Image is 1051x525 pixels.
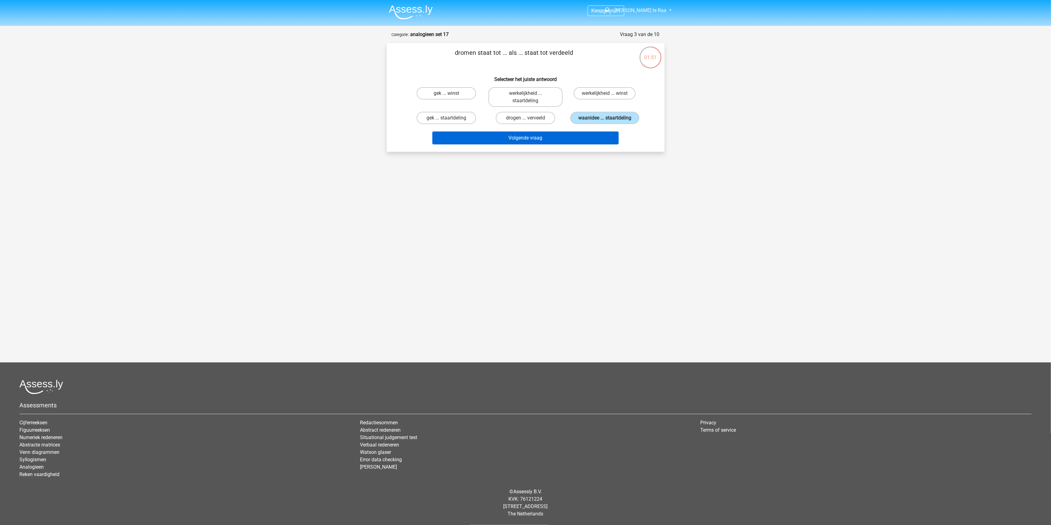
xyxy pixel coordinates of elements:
[360,449,391,455] a: Watson glaser
[19,442,60,448] a: Abstracte matrices
[432,131,619,144] button: Volgende vraag
[410,31,449,37] strong: analogieen set 17
[19,402,1032,409] h5: Assessments
[614,7,666,13] span: [PERSON_NAME] te Raa
[19,471,59,477] a: Reken vaardigheid
[360,434,417,440] a: Situational judgement test
[570,112,639,124] label: waanidee ... staartdeling
[601,7,667,14] a: [PERSON_NAME] te Raa
[513,489,542,495] a: Assessly B.V.
[360,442,399,448] a: Verbaal redeneren
[397,71,655,82] h6: Selecteer het juiste antwoord
[700,427,736,433] a: Terms of service
[19,420,47,426] a: Cijferreeksen
[360,420,398,426] a: Redactiesommen
[360,457,402,462] a: Error data checking
[496,112,555,124] label: drogen ... verveeld
[389,5,433,19] img: Assessly
[19,464,44,470] a: Analogieen
[417,87,476,99] label: gek ... winst
[360,427,401,433] a: Abstract redeneren
[574,87,636,99] label: werkelijkheid ... winst
[601,8,620,14] span: premium
[360,464,397,470] a: [PERSON_NAME]
[19,457,46,462] a: Syllogismen
[392,32,409,37] small: Categorie:
[620,31,660,38] div: Vraag 3 van de 10
[19,434,63,440] a: Numeriek redeneren
[15,483,1036,523] div: © KVK: 76121224 [STREET_ADDRESS] The Netherlands
[700,420,716,426] a: Privacy
[417,112,476,124] label: gek ... staartdeling
[639,46,662,61] div: 01:51
[488,87,563,107] label: werkelijkheid ... staartdeling
[397,48,632,67] p: dromen staat tot ... als ... staat tot verdeeld
[19,427,50,433] a: Figuurreeksen
[19,449,59,455] a: Venn diagrammen
[19,380,63,394] img: Assessly logo
[588,6,624,15] a: Kiespremium
[592,8,601,14] span: Kies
